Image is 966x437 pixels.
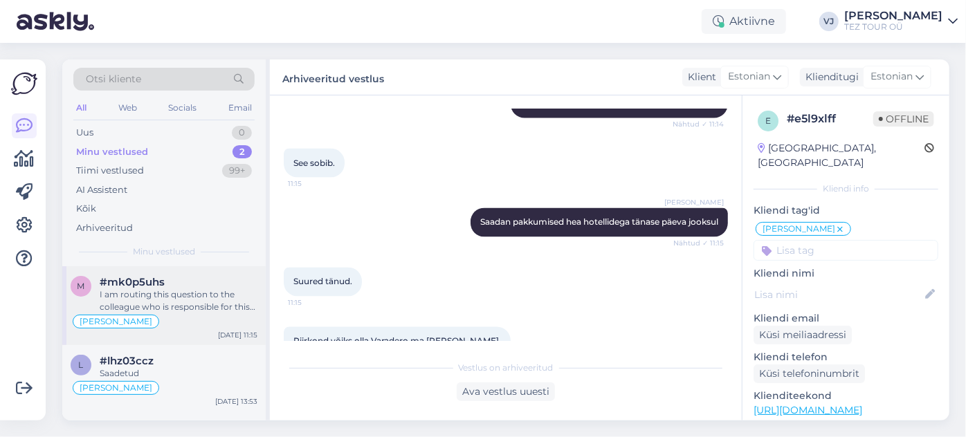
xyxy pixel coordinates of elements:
[78,281,85,291] span: m
[282,68,384,86] label: Arhiveeritud vestlus
[754,389,938,403] p: Klienditeekond
[754,287,922,302] input: Lisa nimi
[754,364,865,383] div: Küsi telefoninumbrit
[728,69,770,84] span: Estonian
[754,311,938,326] p: Kliendi email
[459,362,554,374] span: Vestlus on arhiveeritud
[873,111,934,127] span: Offline
[763,225,835,233] span: [PERSON_NAME]
[765,115,771,126] span: e
[288,297,340,308] span: 11:15
[80,317,152,326] span: [PERSON_NAME]
[754,350,938,364] p: Kliendi telefon
[844,10,958,32] a: [PERSON_NAME]TEZ TOUR OÜ
[215,396,257,407] div: [DATE] 13:53
[76,183,127,197] div: AI Assistent
[293,277,352,287] span: Suured tänud.
[232,126,252,140] div: 0
[819,12,839,31] div: VJ
[702,9,786,34] div: Aktiivne
[682,70,716,84] div: Klient
[100,367,257,380] div: Saadetud
[288,178,340,189] span: 11:15
[226,99,255,117] div: Email
[79,360,84,370] span: l
[100,276,165,288] span: #mk0p5uhs
[76,202,96,216] div: Kõik
[800,70,859,84] div: Klienditugi
[293,158,335,168] span: See sobib.
[480,217,718,227] span: Saadan pakkumised hea hotellidega tänase päeva jooksul
[754,404,862,416] a: [URL][DOMAIN_NAME]
[787,111,873,127] div: # e5l9xlff
[86,72,141,86] span: Otsi kliente
[100,355,154,367] span: #lhz03ccz
[293,336,501,346] span: Piirkond võiks olla Varadero ma [PERSON_NAME].
[218,330,257,340] div: [DATE] 11:15
[754,183,938,195] div: Kliendi info
[116,99,140,117] div: Web
[754,326,852,344] div: Küsi meiliaadressi
[664,197,724,207] span: [PERSON_NAME]
[233,145,252,159] div: 2
[758,141,924,170] div: [GEOGRAPHIC_DATA], [GEOGRAPHIC_DATA]
[222,164,252,178] div: 99+
[133,245,195,258] span: Minu vestlused
[76,145,148,159] div: Minu vestlused
[76,221,133,235] div: Arhiveeritud
[844,21,942,32] div: TEZ TOUR OÜ
[11,71,37,97] img: Askly Logo
[73,99,89,117] div: All
[754,240,938,261] input: Lisa tag
[754,203,938,218] p: Kliendi tag'id
[100,288,257,313] div: I am routing this question to the colleague who is responsible for this topic. The reply might ta...
[871,69,913,84] span: Estonian
[844,10,942,21] div: [PERSON_NAME]
[80,384,152,392] span: [PERSON_NAME]
[457,382,555,401] div: Ava vestlus uuesti
[754,266,938,281] p: Kliendi nimi
[672,238,724,248] span: Nähtud ✓ 11:15
[76,164,144,178] div: Tiimi vestlused
[165,99,199,117] div: Socials
[672,119,724,129] span: Nähtud ✓ 11:14
[76,126,93,140] div: Uus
